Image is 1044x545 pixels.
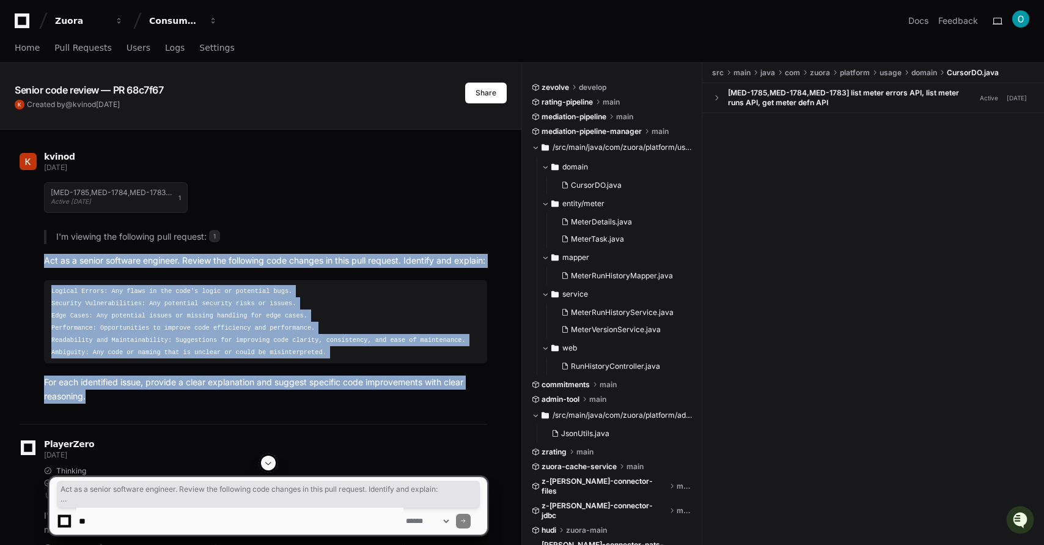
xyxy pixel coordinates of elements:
svg: Directory [542,408,549,423]
button: /src/main/java/com/zuora/platform/usage [532,138,693,157]
button: entity/meter [542,194,693,213]
button: mapper [542,248,693,267]
span: zuora [810,68,830,78]
span: Logs [165,44,185,51]
button: service [542,284,693,304]
span: Pull Requests [54,44,111,51]
span: develop [579,83,606,92]
button: MeterTask.java [556,231,686,248]
button: [MED-1785,MED-1784,MED-1783] list meter errors API, list meter runs API, get meter defn APIActive... [44,182,188,213]
span: MeterRunHistoryService.java [571,308,674,317]
span: mediation-pipeline-manager [542,127,642,136]
iframe: Open customer support [1005,505,1038,538]
button: Share [465,83,507,103]
span: entity/meter [562,199,605,209]
div: Consumption [149,15,202,27]
span: Act as a senior software engineer. Review the following code changes in this pull request. Identi... [61,484,476,504]
button: Feedback [938,15,978,27]
p: I'm viewing the following pull request: [56,230,487,244]
span: domain [562,162,588,172]
code: Logical Errors: Any flaws in the code's logic or potential bugs. Security Vulnerabilities: Any po... [51,287,466,356]
button: /src/main/java/com/zuora/platform/admintool/util [532,406,693,425]
div: [MED-1785,MED-1784,MED-1783] list meter errors API, list meter runs API, get meter defn API [728,88,976,108]
span: admin-tool [542,395,579,404]
span: commitments [542,380,590,390]
button: JsonUtils.java [546,425,686,442]
a: Settings [199,34,234,62]
a: Users [127,34,150,62]
span: java [760,68,775,78]
button: MeterRunHistoryMapper.java [556,267,686,284]
p: For each identified issue, provide a clear explanation and suggest specific code improvements wit... [44,376,487,404]
span: main [733,68,751,78]
span: main [603,97,620,107]
span: 1 [209,230,220,242]
span: web [562,343,577,353]
div: We're available if you need us! [42,103,155,113]
span: [DATE] [44,163,67,172]
span: @ [65,100,73,109]
a: Home [15,34,40,62]
span: com [785,68,800,78]
a: Logs [165,34,185,62]
svg: Directory [551,287,559,302]
span: Created by [27,100,120,109]
svg: Directory [551,196,559,211]
button: RunHistoryController.java [556,358,686,375]
span: src [712,68,724,78]
svg: Directory [551,160,559,174]
div: Welcome [12,49,222,69]
span: Users [127,44,150,51]
span: CursorDO.java [947,68,999,78]
button: Consumption [144,10,222,32]
span: PlayerZero [44,440,94,448]
div: Zuora [55,15,108,27]
img: ACg8ocL4ryd2zpOetaT_Yd9ramusULRsokgrPveVcqrsLAm8tucgRw=s96-c [1012,10,1029,28]
a: Powered byPylon [86,128,148,138]
button: domain [542,157,693,177]
span: main [652,127,669,136]
svg: Directory [551,341,559,355]
span: MeterRunHistoryMapper.java [571,271,673,281]
span: usage [880,68,902,78]
span: Active [DATE] [51,198,91,205]
button: MeterRunHistoryService.java [556,304,686,321]
span: main [600,380,617,390]
span: /src/main/java/com/zuora/platform/admintool/util [553,410,693,420]
a: Docs [908,15,928,27]
span: Settings [199,44,234,51]
span: zevolve [542,83,569,92]
span: 1 [178,193,181,202]
span: MeterTask.java [571,234,624,244]
p: Act as a senior software engineer. Review the following code changes in this pull request. Identi... [44,254,487,268]
span: rating-pipeline [542,97,593,107]
span: platform [840,68,870,78]
span: main [616,112,633,122]
app-text-character-animate: Senior code review — PR 68c7f67 [15,84,164,96]
button: Start new chat [208,95,222,109]
span: RunHistoryController.java [571,361,660,371]
h1: [MED-1785,MED-1784,MED-1783] list meter errors API, list meter runs API, get meter defn API [51,189,172,196]
img: PlayerZero [12,12,37,37]
span: service [562,289,588,299]
span: zrating [542,447,567,457]
img: 1756235613930-3d25f9e4-fa56-45dd-b3ad-e072dfbd1548 [12,91,34,113]
div: [DATE] [1007,94,1027,103]
button: MeterDetails.java [556,213,686,231]
span: main [576,447,594,457]
button: Zuora [50,10,128,32]
img: ACg8ocIO7jtkWN8S2iLRBR-u1BMcRY5-kg2T8U2dj_CWIxGKEUqXVg=s96-c [20,153,37,170]
span: mediation-pipeline [542,112,606,122]
span: mapper [562,253,589,262]
span: domain [911,68,937,78]
button: web [542,338,693,358]
span: [DATE] [44,450,67,459]
span: kvinod [73,100,96,109]
span: kvinod [44,152,75,161]
span: CursorDO.java [571,180,622,190]
span: MeterDetails.java [571,217,632,227]
span: Home [15,44,40,51]
span: main [589,395,606,404]
img: ACg8ocIO7jtkWN8S2iLRBR-u1BMcRY5-kg2T8U2dj_CWIxGKEUqXVg=s96-c [15,100,24,109]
